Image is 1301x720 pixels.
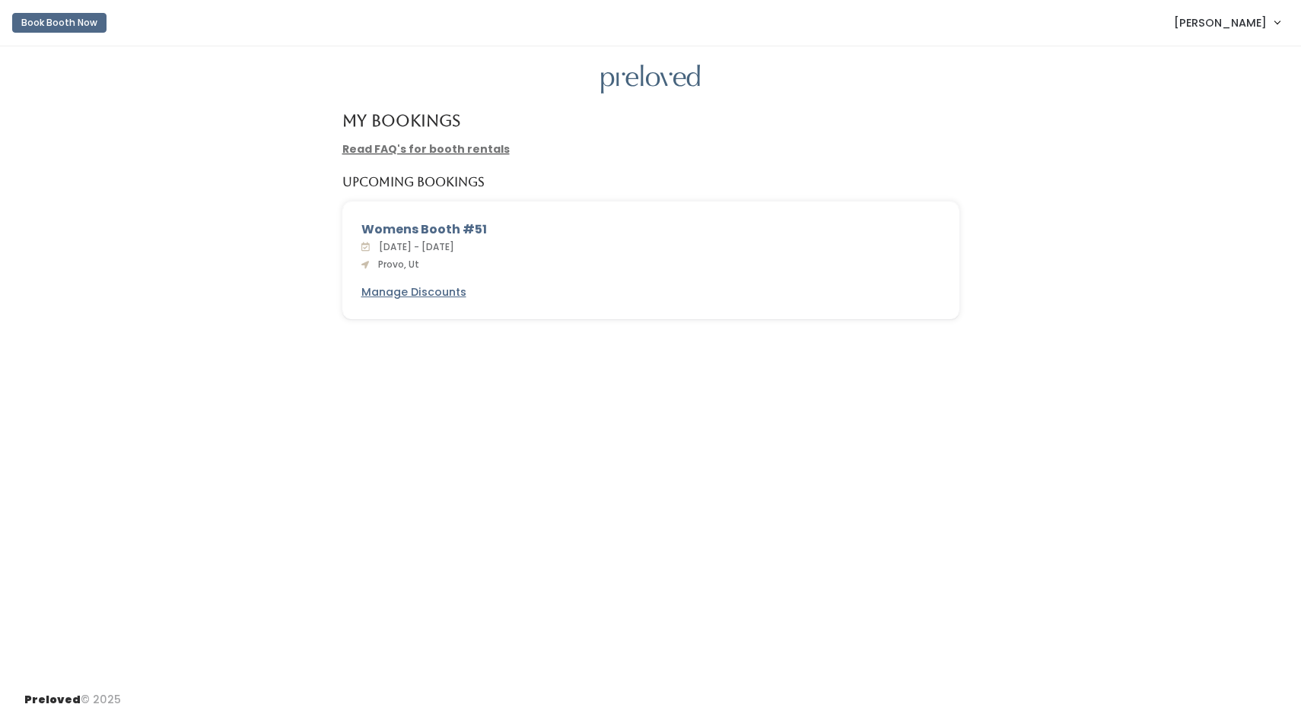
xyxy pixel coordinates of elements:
[342,141,510,157] a: Read FAQ's for booth rentals
[12,6,107,40] a: Book Booth Now
[361,284,466,300] a: Manage Discounts
[361,220,940,239] div: Womens Booth #51
[342,176,485,189] h5: Upcoming Bookings
[1174,14,1267,31] span: [PERSON_NAME]
[12,13,107,33] button: Book Booth Now
[373,240,454,253] span: [DATE] - [DATE]
[372,258,419,271] span: Provo, Ut
[1159,6,1295,39] a: [PERSON_NAME]
[601,65,700,94] img: preloved logo
[24,680,121,708] div: © 2025
[24,692,81,707] span: Preloved
[342,112,460,129] h4: My Bookings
